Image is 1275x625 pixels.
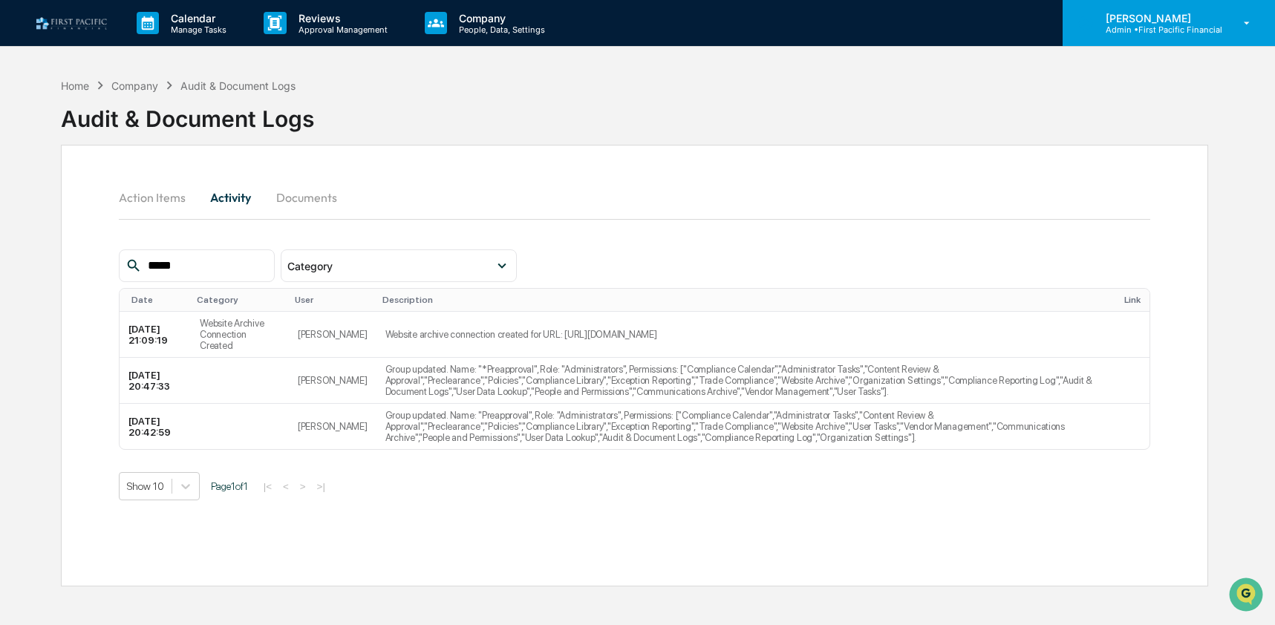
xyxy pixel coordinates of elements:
td: [PERSON_NAME] [289,404,376,449]
div: Start new chat [50,114,244,128]
p: Manage Tasks [159,24,234,35]
div: 🖐️ [15,189,27,200]
div: Company [111,79,158,92]
p: Admin • First Pacific Financial [1094,24,1222,35]
a: 🔎Data Lookup [9,209,100,236]
div: Audit & Document Logs [180,79,296,92]
div: 🔎 [15,217,27,229]
div: We're available if you need us! [50,128,188,140]
button: Activity [198,180,264,215]
td: [PERSON_NAME] [289,358,376,404]
p: Approval Management [287,24,395,35]
td: Group updated. Name: "*Preapproval", Role: "Administrators", Permissions: ["Compliance Calendar",... [376,358,1112,404]
a: 🖐️Preclearance [9,181,102,208]
td: [DATE] 21:09:19 [120,312,191,358]
button: Documents [264,180,349,215]
a: 🗄️Attestations [102,181,190,208]
button: < [278,480,293,493]
img: logo [36,16,107,30]
span: Data Lookup [30,215,94,230]
div: Home [61,79,89,92]
button: |< [259,480,276,493]
td: Group updated. Name: "Preapproval", Role: "Administrators", Permissions: ["Compliance Calendar","... [376,404,1112,449]
p: [PERSON_NAME] [1094,12,1222,24]
div: Date [131,295,185,305]
span: Preclearance [30,187,96,202]
p: Company [447,12,552,24]
span: Page 1 of 1 [211,480,248,492]
img: 1746055101610-c473b297-6a78-478c-a979-82029cc54cd1 [15,114,42,140]
div: Category [197,295,283,305]
span: Attestations [123,187,184,202]
div: Link [1124,295,1144,305]
td: Website Archive Connection Created [191,312,289,358]
td: Website archive connection created for URL: [URL][DOMAIN_NAME] [376,312,1112,358]
p: People, Data, Settings [447,24,552,35]
button: Action Items [119,180,198,215]
p: How can we help? [15,31,270,55]
button: > [296,480,310,493]
div: User [295,295,371,305]
p: Reviews [287,12,395,24]
iframe: Open customer support [1227,576,1268,616]
td: [DATE] 20:42:59 [120,404,191,449]
a: Powered byPylon [105,251,180,263]
div: Description [382,295,1106,305]
button: >| [313,480,330,493]
button: Start new chat [252,118,270,136]
div: secondary tabs example [119,180,1150,215]
div: Audit & Document Logs [61,94,314,132]
span: Pylon [148,252,180,263]
td: [DATE] 20:47:33 [120,358,191,404]
p: Calendar [159,12,234,24]
td: [PERSON_NAME] [289,312,376,358]
div: 🗄️ [108,189,120,200]
span: Category [287,260,333,272]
